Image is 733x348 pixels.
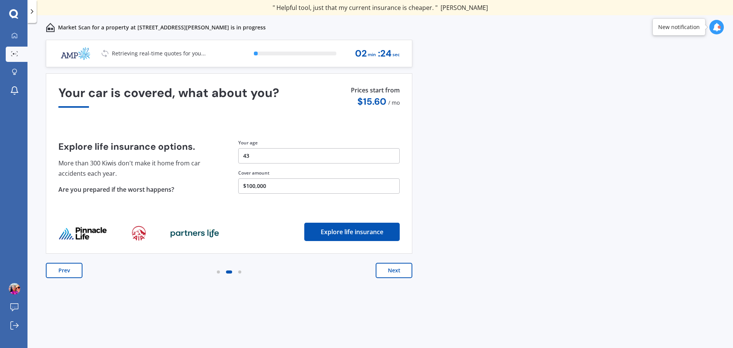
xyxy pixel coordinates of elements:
[112,50,206,57] p: Retrieving real-time quotes for you...
[46,263,82,278] button: Prev
[355,49,367,59] span: 02
[392,50,400,60] span: sec
[238,170,400,176] div: Cover amount
[58,185,174,194] span: Are you prepared if the worst happens?
[238,178,400,194] button: $100,000
[357,95,386,107] span: $ 15.60
[58,158,220,178] p: More than 300 Kiwis don't make it home from car accidents each year.
[304,223,400,241] button: Explore life insurance
[378,49,392,59] span: : 24
[238,148,400,163] button: 43
[368,50,376,60] span: min
[58,24,266,31] p: Market Scan for a property at [STREET_ADDRESS][PERSON_NAME] is in progress
[58,141,220,152] h4: Explore life insurance options.
[351,86,400,96] p: Prices start from
[376,263,412,278] button: Next
[58,86,400,108] div: Your car is covered, what about you?
[9,283,20,295] img: picture
[658,23,700,31] div: New notification
[170,229,219,238] img: life_provider_logo_2
[46,23,55,32] img: home-and-contents.b802091223b8502ef2dd.svg
[388,99,400,106] span: / mo
[132,226,146,241] img: life_provider_logo_1
[238,139,400,146] div: Your age
[58,227,107,240] img: life_provider_logo_0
